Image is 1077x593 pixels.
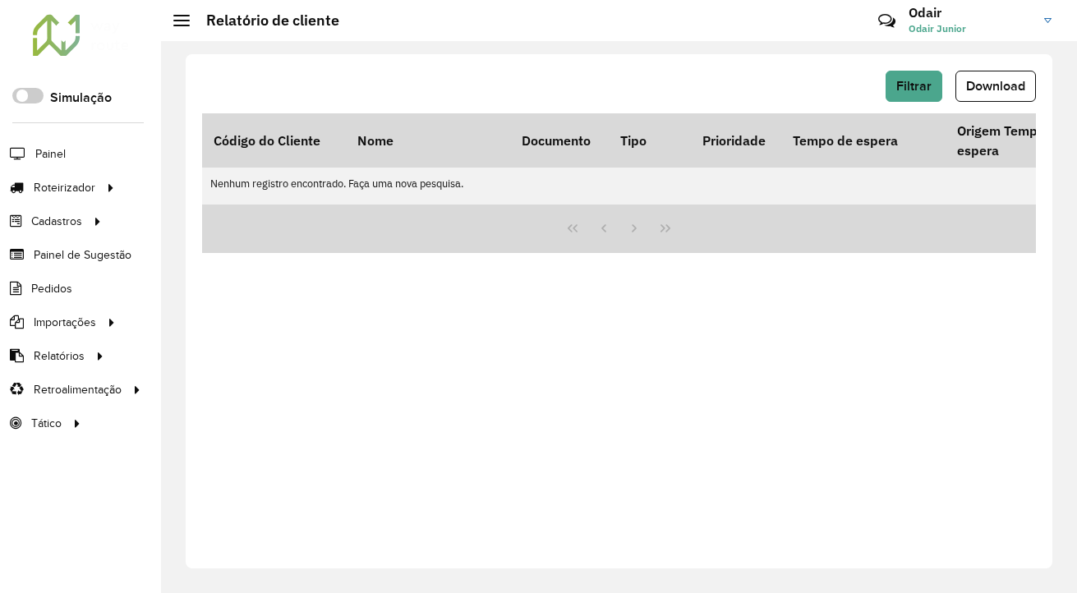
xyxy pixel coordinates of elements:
[896,79,932,93] span: Filtrar
[909,5,1032,21] h3: Odair
[190,11,339,30] h2: Relatório de cliente
[31,415,62,432] span: Tático
[35,145,66,163] span: Painel
[966,79,1025,93] span: Download
[886,71,942,102] button: Filtrar
[202,113,346,168] th: Código do Cliente
[34,246,131,264] span: Painel de Sugestão
[609,113,691,168] th: Tipo
[34,314,96,331] span: Importações
[955,71,1036,102] button: Download
[691,113,781,168] th: Prioridade
[31,213,82,230] span: Cadastros
[909,21,1032,36] span: Odair Junior
[346,113,510,168] th: Nome
[510,113,609,168] th: Documento
[50,88,112,108] label: Simulação
[34,347,85,365] span: Relatórios
[34,381,122,398] span: Retroalimentação
[781,113,946,168] th: Tempo de espera
[869,3,904,39] a: Contato Rápido
[34,179,95,196] span: Roteirizador
[31,280,72,297] span: Pedidos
